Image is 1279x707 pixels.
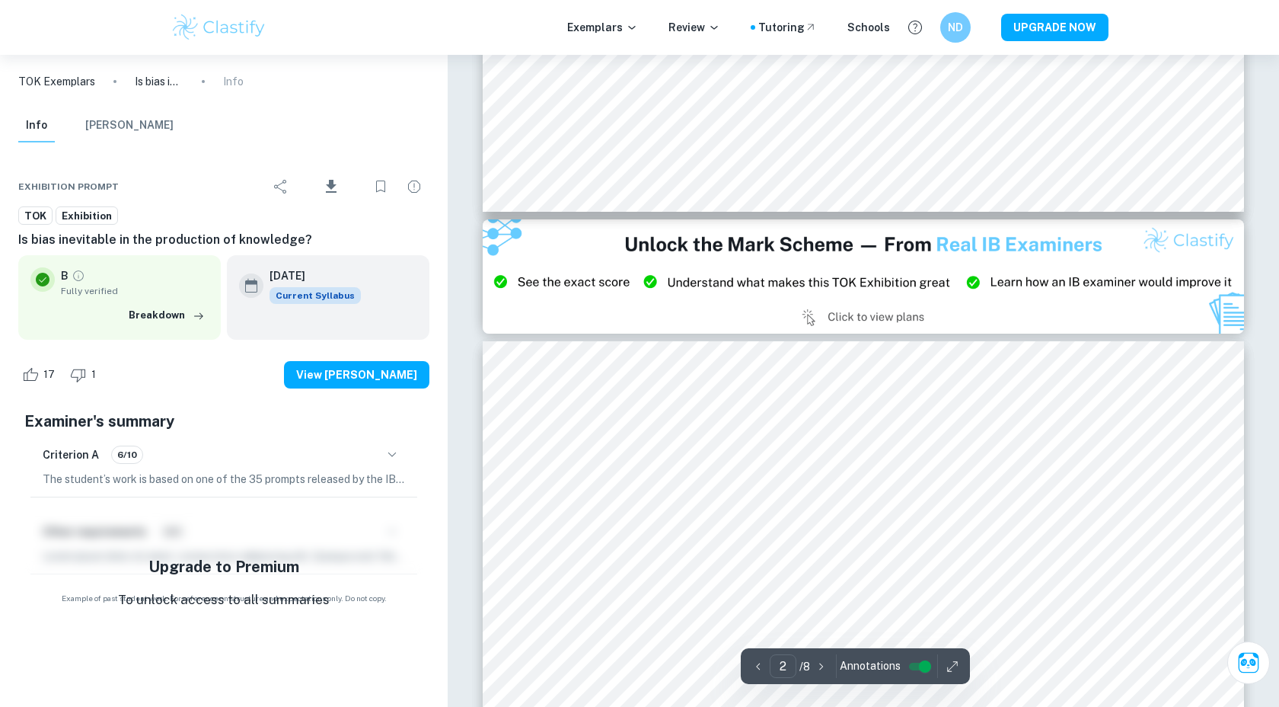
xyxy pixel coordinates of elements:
[299,167,362,206] div: Download
[365,171,396,202] div: Bookmark
[840,658,901,674] span: Annotations
[24,410,423,433] h5: Examiner's summary
[171,12,267,43] img: Clastify logo
[270,267,349,284] h6: [DATE]
[83,367,104,382] span: 1
[483,219,1244,334] img: Ad
[668,19,720,36] p: Review
[43,446,99,463] h6: Criterion A
[56,206,118,226] a: Exhibition
[135,73,183,90] p: Is bias inevitable in the production of knowledge?
[18,180,119,194] span: Exhibition Prompt
[61,267,69,284] p: B
[118,590,330,610] p: To unlock access to all summaries
[18,593,429,604] span: Example of past student work. For reference on structure and expectations only. Do not copy.
[947,19,965,36] h6: ND
[19,209,52,224] span: TOK
[567,19,638,36] p: Exemplars
[940,12,971,43] button: ND
[270,287,361,304] div: This exemplar is based on the current syllabus. Feel free to refer to it for inspiration/ideas wh...
[284,361,429,389] button: View [PERSON_NAME]
[72,269,85,283] a: Grade fully verified
[148,555,299,578] h5: Upgrade to Premium
[61,284,209,298] span: Fully verified
[18,206,53,226] a: TOK
[85,109,174,142] button: [PERSON_NAME]
[56,209,117,224] span: Exhibition
[1001,14,1108,41] button: UPGRADE NOW
[18,73,95,90] a: TOK Exemplars
[18,109,55,142] button: Info
[18,231,429,249] h6: Is bias inevitable in the production of knowledge?
[223,73,244,90] p: Info
[799,658,810,675] p: / 8
[112,448,142,462] span: 6/10
[266,171,296,202] div: Share
[847,19,890,36] a: Schools
[66,363,104,387] div: Dislike
[902,14,928,40] button: Help and Feedback
[35,367,63,382] span: 17
[270,287,361,304] span: Current Syllabus
[43,471,405,488] p: The student’s work is based on one of the 35 prompts released by the IBO, specifically addressing...
[18,363,63,387] div: Like
[125,304,209,327] button: Breakdown
[1227,641,1270,684] button: Ask Clai
[758,19,817,36] a: Tutoring
[177,622,272,654] button: View Plans
[399,171,429,202] div: Report issue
